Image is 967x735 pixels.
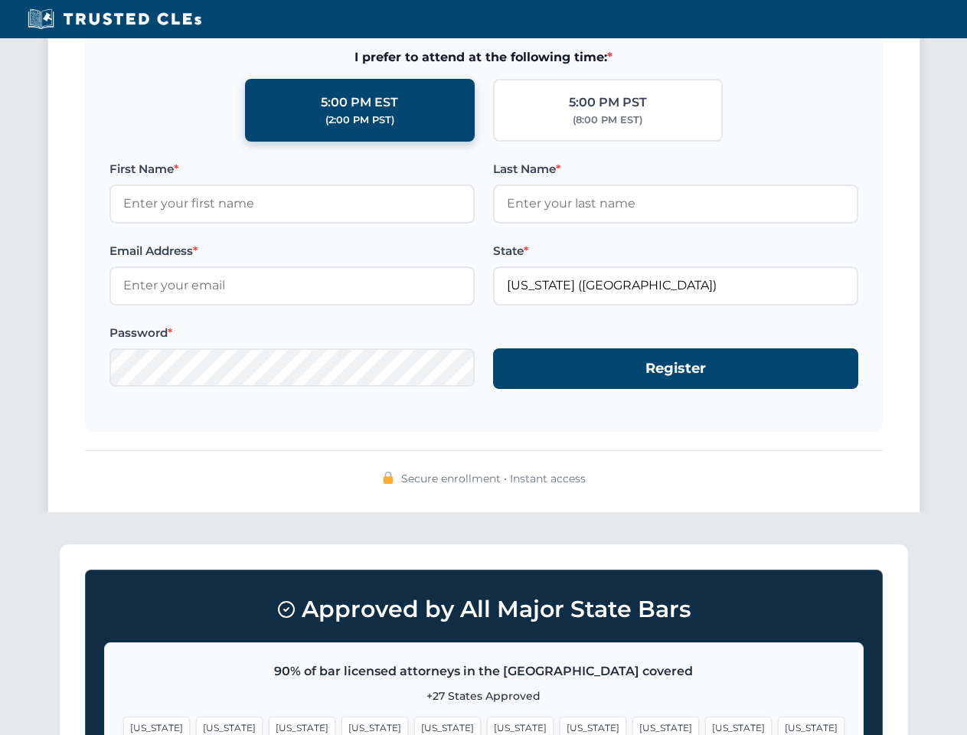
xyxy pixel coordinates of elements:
[109,185,475,223] input: Enter your first name
[109,266,475,305] input: Enter your email
[109,242,475,260] label: Email Address
[493,160,858,178] label: Last Name
[493,348,858,389] button: Register
[321,93,398,113] div: 5:00 PM EST
[569,93,647,113] div: 5:00 PM PST
[109,47,858,67] span: I prefer to attend at the following time:
[325,113,394,128] div: (2:00 PM PST)
[573,113,642,128] div: (8:00 PM EST)
[109,324,475,342] label: Password
[382,472,394,484] img: 🔒
[493,242,858,260] label: State
[401,470,586,487] span: Secure enrollment • Instant access
[493,185,858,223] input: Enter your last name
[493,266,858,305] input: Florida (FL)
[123,688,844,704] p: +27 States Approved
[109,160,475,178] label: First Name
[23,8,206,31] img: Trusted CLEs
[104,589,864,630] h3: Approved by All Major State Bars
[123,661,844,681] p: 90% of bar licensed attorneys in the [GEOGRAPHIC_DATA] covered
